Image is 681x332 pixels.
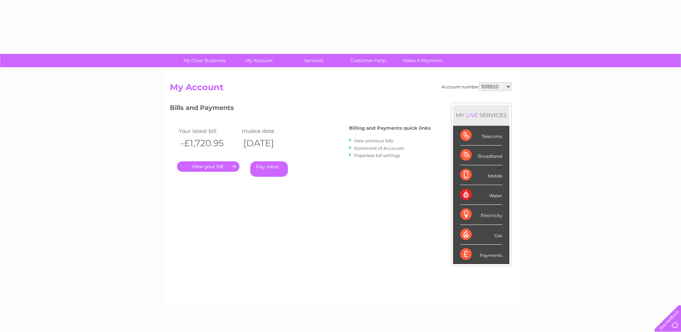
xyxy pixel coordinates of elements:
[177,161,239,172] a: .
[460,205,502,225] div: Electricity
[349,125,431,131] h4: Billing and Payments quick links
[354,153,400,158] a: Paperless bill settings
[460,165,502,185] div: Mobile
[240,136,303,151] th: [DATE]
[442,82,512,91] div: Account number
[460,146,502,165] div: Broadband
[170,103,431,115] h3: Bills and Payments
[240,126,303,136] td: Invoice date
[453,105,509,125] div: MY SERVICES
[354,146,404,151] a: Statement of Accounts
[177,126,240,136] td: Your latest bill
[339,54,398,67] a: Customer Help
[460,126,502,146] div: Telecoms
[250,161,288,177] a: Pay Here
[460,245,502,264] div: Payments
[284,54,343,67] a: Services
[460,185,502,205] div: Water
[229,54,289,67] a: My Account
[460,225,502,245] div: Gas
[170,82,512,96] h2: My Account
[175,54,234,67] a: My Clear Business
[177,136,240,151] th: -£1,720.95
[465,112,480,119] div: LIVE
[393,54,452,67] a: Make A Payment
[354,138,393,143] a: View previous bills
